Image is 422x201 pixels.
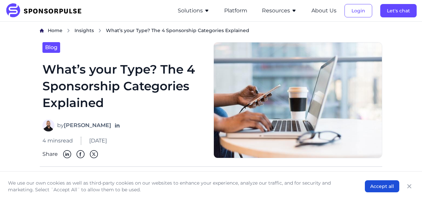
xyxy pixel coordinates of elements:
span: Share [42,150,58,158]
a: Platform [224,8,247,14]
img: Facebook [77,150,85,158]
img: Image courtesy Christina @ wocintechchat.com via Unsplash [214,42,382,158]
img: SponsorPulse [5,3,87,18]
button: Login [344,4,372,17]
img: Linkedin [63,150,71,158]
span: What’s your Type? The 4 Sponsorship Categories Explained [106,27,249,34]
a: Login [344,8,372,14]
span: [DATE] [89,137,107,145]
span: 4 mins read [42,137,73,145]
span: Insights [75,27,94,33]
h1: What’s your Type? The 4 Sponsorship Categories Explained [42,61,206,111]
button: Resources [262,7,297,15]
a: Blog [42,42,60,53]
img: chevron right [66,28,71,33]
a: Let's chat [380,8,417,14]
img: Home [40,28,44,33]
img: Twitter [90,150,98,158]
span: by [57,121,111,129]
a: Follow on LinkedIn [114,122,121,129]
button: Solutions [178,7,209,15]
button: Platform [224,7,247,15]
strong: [PERSON_NAME] [64,122,111,128]
button: About Us [311,7,336,15]
p: We use our own cookies as well as third-party cookies on our websites to enhance your experience,... [8,180,351,193]
img: Eddy Sidani [42,119,54,131]
button: Close [405,182,414,191]
a: Insights [75,27,94,34]
span: Home [48,27,62,33]
button: Let's chat [380,4,417,17]
img: chevron right [98,28,102,33]
button: Accept all [365,180,399,192]
a: About Us [311,8,336,14]
a: Home [48,27,62,34]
